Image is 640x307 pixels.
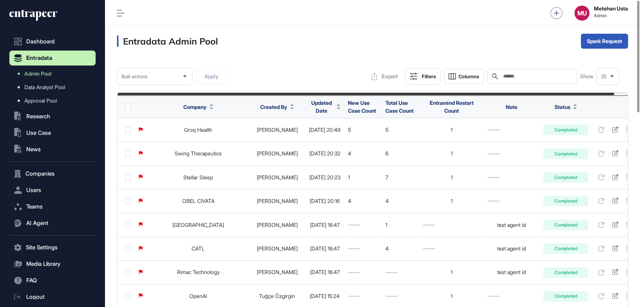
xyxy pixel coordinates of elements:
button: Filters [405,68,441,85]
div: Completed [543,267,588,278]
div: 4 [385,246,415,252]
button: Company [183,103,213,111]
div: Filters [422,73,436,79]
a: Tuğçe Özgirgin [259,293,295,299]
span: Users [26,187,41,193]
span: Site Settings [26,244,58,250]
div: [DATE] 16:47 [309,222,340,228]
a: Data Analyst Pool [13,80,96,94]
div: 4 [385,198,415,204]
button: Teams [9,199,96,214]
button: MU [574,6,589,21]
h3: Entradata Admin Pool [117,36,218,47]
div: 1 [423,269,480,275]
div: Completed [543,243,588,254]
span: Columns [459,74,479,79]
span: Teams [26,204,43,210]
div: [DATE] 20:16 [309,198,340,204]
button: AI Agent [9,216,96,231]
a: [GEOGRAPHIC_DATA] [172,222,224,228]
div: 1 [423,198,480,204]
a: OpenAI [189,293,207,299]
a: [PERSON_NAME] [257,127,298,133]
span: Company [183,103,207,111]
span: 25 [601,74,607,79]
div: 1 [423,127,480,133]
span: Use Case [26,130,51,136]
div: 6 [385,151,415,156]
div: [DATE] 20:23 [309,174,340,180]
div: test agent id [487,246,536,252]
a: [PERSON_NAME] [257,222,298,228]
a: Dashboard [9,34,96,49]
div: Completed [543,149,588,159]
span: Data Analyst Pool [24,84,65,90]
div: [DATE] 16:47 [309,246,340,252]
span: FAQ [26,277,37,283]
span: Logout [26,294,45,300]
button: News [9,142,96,157]
div: 5 [385,127,415,133]
span: Bulk actions [121,74,147,79]
a: Rimac Technology [177,269,220,275]
div: 4 [348,151,378,156]
a: [PERSON_NAME] [257,150,298,156]
strong: Metehan Usta [594,6,628,12]
a: Groq Health [184,127,212,133]
span: Dashboard [26,39,55,45]
a: [PERSON_NAME] [257,174,298,180]
span: Show [580,73,594,79]
button: Media Library [9,256,96,271]
a: Logout [9,289,96,304]
span: Media Library [26,261,60,267]
span: Admin [594,13,628,18]
span: Total Use Case Count [385,100,414,114]
div: 7 [385,174,415,180]
div: test agent id [487,222,536,228]
div: Completed [543,220,588,230]
span: New Use Case Count [348,100,376,114]
div: 5 [348,127,378,133]
div: 1 [423,151,480,156]
button: Export [367,69,402,84]
span: Updated Date [309,99,334,115]
a: [PERSON_NAME] [257,245,298,252]
div: Completed [543,291,588,301]
a: Admin Pool [13,67,96,80]
span: Status [555,103,570,111]
div: Completed [543,172,588,183]
div: Completed [543,196,588,206]
div: 1 [385,222,415,228]
a: Stellar Sleep [183,174,213,180]
button: Spark Request [581,34,628,49]
button: Columns [444,69,484,84]
button: Entradata [9,51,96,66]
button: Status [555,103,577,111]
button: FAQ [9,273,96,288]
button: Use Case [9,125,96,140]
span: Research [26,113,50,119]
div: [DATE] 20:32 [309,151,340,156]
div: [DATE] 20:49 [309,127,340,133]
div: [DATE] 15:24 [309,293,340,299]
span: Created By [260,103,287,111]
span: Companies [25,171,55,177]
span: News [26,146,41,152]
a: CATL [192,245,205,252]
div: 1 [423,174,480,180]
span: Entradata [26,55,52,61]
div: 1 [348,174,378,180]
div: [DATE] 16:47 [309,269,340,275]
span: Entramind Restart Count [430,100,474,114]
a: Approval Pool [13,94,96,107]
a: OBEL CIVATA [182,198,214,204]
button: Created By [260,103,294,111]
span: Admin Pool [24,71,51,77]
button: Site Settings [9,240,96,255]
a: Swing Therapeutics [175,150,222,156]
button: Users [9,183,96,198]
div: 4 [348,198,378,204]
span: AI Agent [26,220,48,226]
div: Completed [543,125,588,135]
